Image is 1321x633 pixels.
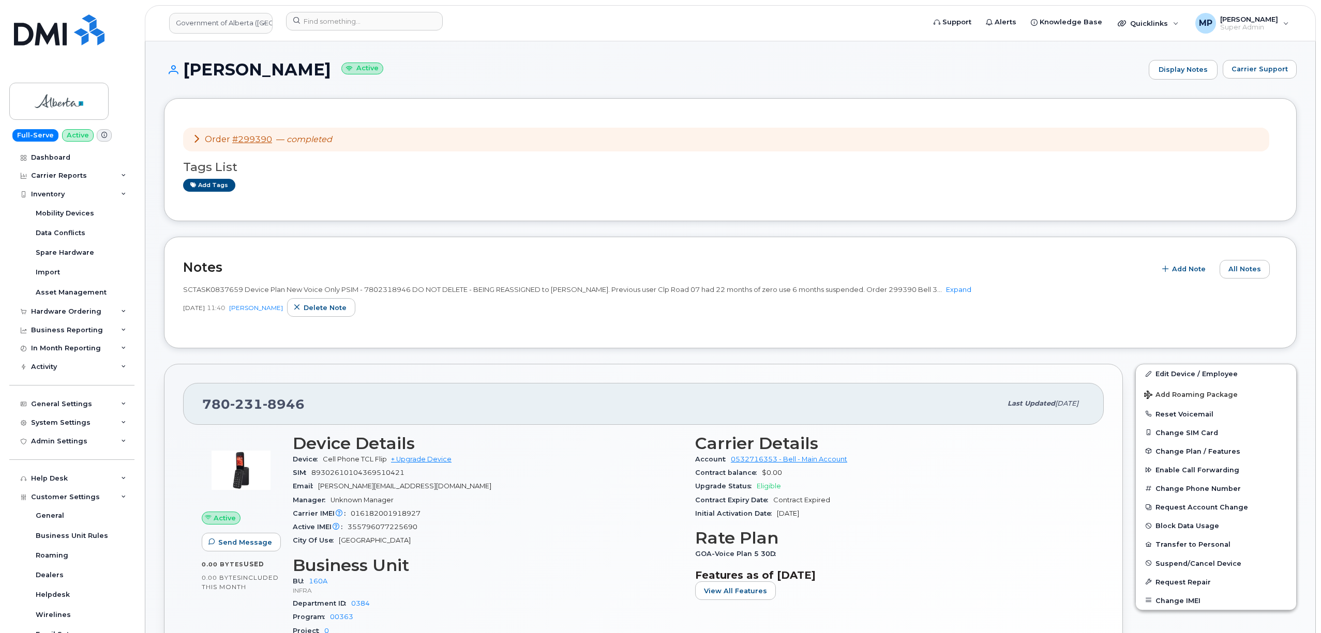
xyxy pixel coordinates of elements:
[348,523,417,531] span: 355796077225690
[202,561,244,568] span: 0.00 Bytes
[1136,591,1296,610] button: Change IMEI
[1136,383,1296,405] button: Add Roaming Package
[1136,364,1296,383] a: Edit Device / Employee
[293,496,331,504] span: Manager
[318,482,491,490] span: [PERSON_NAME][EMAIL_ADDRESS][DOMAIN_NAME]
[1232,64,1288,74] span: Carrier Support
[695,455,731,463] span: Account
[1223,60,1297,79] button: Carrier Support
[293,455,323,463] span: Device
[1136,498,1296,516] button: Request Account Change
[293,469,311,476] span: SIM
[1136,460,1296,479] button: Enable Call Forwarding
[1136,554,1296,573] button: Suspend/Cancel Device
[311,469,404,476] span: 89302610104369510421
[183,179,235,192] a: Add tags
[230,396,263,412] span: 231
[1149,60,1218,80] a: Display Notes
[218,537,272,547] span: Send Message
[205,134,230,144] span: Order
[293,577,309,585] span: BU
[1136,535,1296,553] button: Transfer to Personal
[202,396,305,412] span: 780
[304,303,347,313] span: Delete note
[1155,466,1239,474] span: Enable Call Forwarding
[1155,559,1241,567] span: Suspend/Cancel Device
[229,304,283,312] a: [PERSON_NAME]
[293,599,351,607] span: Department ID
[1055,399,1078,407] span: [DATE]
[287,134,332,144] em: completed
[704,586,767,596] span: View All Features
[1008,399,1055,407] span: Last updated
[214,513,236,523] span: Active
[1136,573,1296,591] button: Request Repair
[695,529,1085,547] h3: Rate Plan
[202,533,281,551] button: Send Message
[183,259,1150,275] h2: Notes
[331,496,394,504] span: Unknown Manager
[351,510,421,517] span: 016182001918927
[1155,260,1214,279] button: Add Note
[207,303,225,312] span: 11:40
[323,455,387,463] span: Cell Phone TCL Flip
[1228,264,1261,274] span: All Notes
[244,560,264,568] span: used
[293,556,683,575] h3: Business Unit
[293,586,683,595] p: INFRA
[1136,442,1296,460] button: Change Plan / Features
[202,574,241,581] span: 0.00 Bytes
[210,439,272,501] img: image20231002-3703462-1qc7b8o.jpeg
[695,469,762,476] span: Contract balance
[757,482,781,490] span: Eligible
[762,469,782,476] span: $0.00
[293,434,683,453] h3: Device Details
[1136,423,1296,442] button: Change SIM Card
[695,569,1085,581] h3: Features as of [DATE]
[293,613,330,621] span: Program
[276,134,332,144] span: —
[1172,264,1206,274] span: Add Note
[287,298,355,317] button: Delete note
[309,577,327,585] a: 160A
[695,434,1085,453] h3: Carrier Details
[293,482,318,490] span: Email
[183,303,205,312] span: [DATE]
[731,455,847,463] a: 0532716353 - Bell - Main Account
[232,134,272,144] a: #299390
[202,574,279,591] span: included this month
[1220,260,1270,279] button: All Notes
[777,510,799,517] span: [DATE]
[341,63,383,74] small: Active
[695,550,781,558] span: GOA-Voice Plan 5 30D
[1136,479,1296,498] button: Change Phone Number
[1136,405,1296,423] button: Reset Voicemail
[339,536,411,544] span: [GEOGRAPHIC_DATA]
[183,285,942,294] span: SCTASK0837659 Device Plan New Voice Only PSIM - 7802318946 DO NOT DELETE - BEING REASSIGNED to [P...
[1144,391,1238,400] span: Add Roaming Package
[330,613,353,621] a: 00363
[293,536,339,544] span: City Of Use
[351,599,370,607] a: 0384
[695,581,776,600] button: View All Features
[695,482,757,490] span: Upgrade Status
[1155,447,1240,455] span: Change Plan / Features
[773,496,830,504] span: Contract Expired
[293,523,348,531] span: Active IMEI
[391,455,452,463] a: + Upgrade Device
[1136,516,1296,535] button: Block Data Usage
[164,60,1144,79] h1: [PERSON_NAME]
[263,396,305,412] span: 8946
[695,510,777,517] span: Initial Activation Date
[183,161,1278,174] h3: Tags List
[695,496,773,504] span: Contract Expiry Date
[946,285,971,294] a: Expand
[293,510,351,517] span: Carrier IMEI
